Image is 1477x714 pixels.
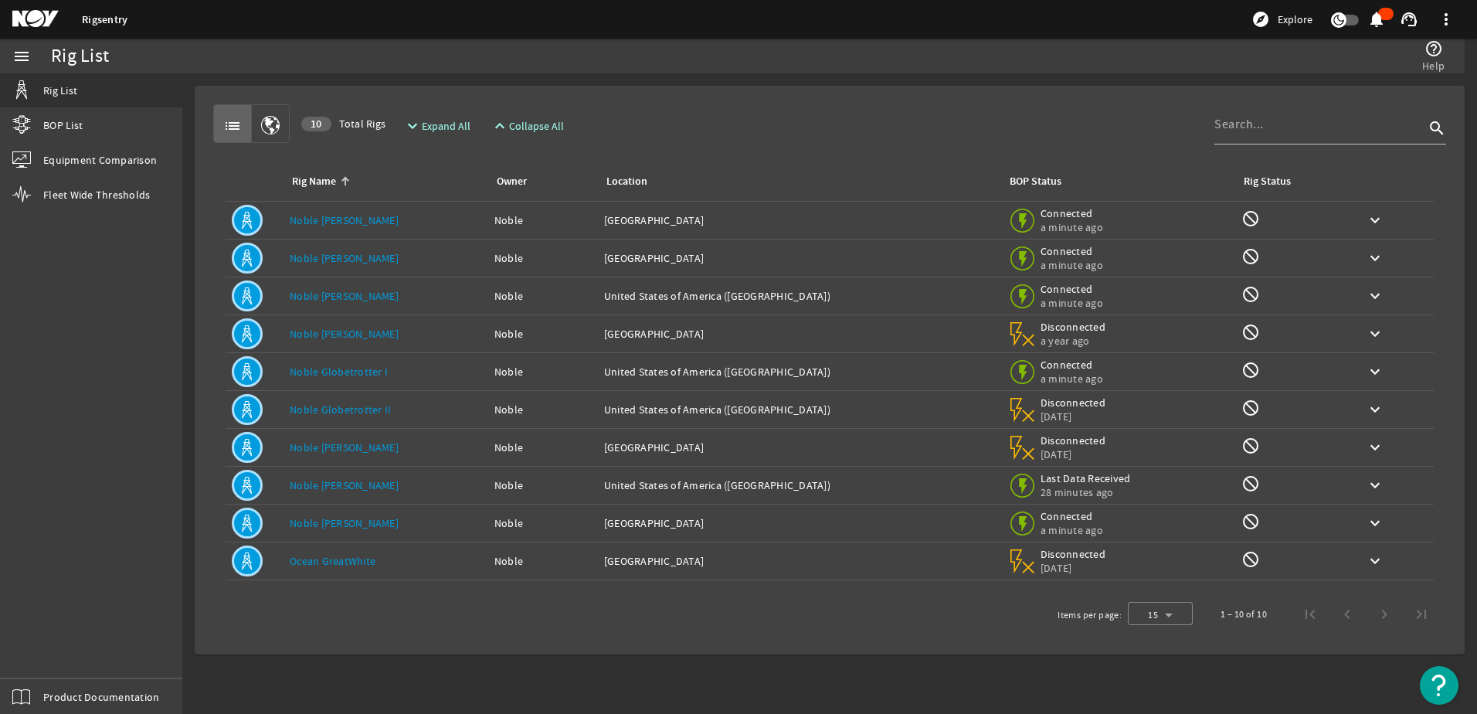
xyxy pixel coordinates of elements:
[1041,372,1106,386] span: a minute ago
[301,116,385,131] span: Total Rigs
[1041,433,1106,447] span: Disconnected
[290,403,391,416] a: Noble Globetrotter II
[1041,447,1106,461] span: [DATE]
[1428,119,1446,138] i: search
[43,117,83,133] span: BOP List
[1366,438,1384,457] mat-icon: keyboard_arrow_down
[604,212,995,228] div: [GEOGRAPHIC_DATA]
[1366,514,1384,532] mat-icon: keyboard_arrow_down
[290,213,399,227] a: Noble [PERSON_NAME]
[1214,115,1424,134] input: Search...
[82,12,127,27] a: Rigsentry
[494,364,592,379] div: Noble
[1428,1,1465,38] button: more_vert
[290,173,476,190] div: Rig Name
[494,173,586,190] div: Owner
[1241,437,1260,455] mat-icon: Rig Monitoring not available for this rig
[1366,476,1384,495] mat-icon: keyboard_arrow_down
[43,152,157,168] span: Equipment Comparison
[1041,220,1106,234] span: a minute ago
[1422,58,1445,73] span: Help
[604,288,995,304] div: United States of America ([GEOGRAPHIC_DATA])
[1221,607,1267,622] div: 1 – 10 of 10
[1041,396,1106,410] span: Disconnected
[494,515,592,531] div: Noble
[290,478,399,492] a: Noble [PERSON_NAME]
[1420,666,1458,705] button: Open Resource Center
[1041,547,1106,561] span: Disconnected
[604,402,995,417] div: United States of America ([GEOGRAPHIC_DATA])
[1041,410,1106,423] span: [DATE]
[1241,247,1260,266] mat-icon: Rig Monitoring not available for this rig
[494,212,592,228] div: Noble
[509,118,564,134] span: Collapse All
[1041,485,1131,499] span: 28 minutes ago
[494,288,592,304] div: Noble
[403,117,416,135] mat-icon: expand_more
[1041,358,1106,372] span: Connected
[1367,10,1386,29] mat-icon: notifications
[43,689,159,705] span: Product Documentation
[1366,249,1384,267] mat-icon: keyboard_arrow_down
[604,364,995,379] div: United States of America ([GEOGRAPHIC_DATA])
[301,117,331,131] div: 10
[223,117,242,135] mat-icon: list
[1041,244,1106,258] span: Connected
[494,402,592,417] div: Noble
[497,173,527,190] div: Owner
[1241,285,1260,304] mat-icon: Rig Monitoring not available for this rig
[1010,173,1061,190] div: BOP Status
[422,118,470,134] span: Expand All
[494,478,592,493] div: Noble
[290,365,388,379] a: Noble Globetrotter I
[1241,512,1260,531] mat-icon: Rig Monitoring not available for this rig
[1041,523,1106,537] span: a minute ago
[1241,209,1260,228] mat-icon: Rig Monitoring not available for this rig
[604,553,995,569] div: [GEOGRAPHIC_DATA]
[1366,552,1384,570] mat-icon: keyboard_arrow_down
[1241,399,1260,417] mat-icon: Rig Monitoring not available for this rig
[1251,10,1270,29] mat-icon: explore
[1278,12,1312,27] span: Explore
[604,478,995,493] div: United States of America ([GEOGRAPHIC_DATA])
[397,112,477,140] button: Expand All
[494,553,592,569] div: Noble
[290,440,399,454] a: Noble [PERSON_NAME]
[604,440,995,455] div: [GEOGRAPHIC_DATA]
[1058,607,1122,623] div: Items per page:
[1366,325,1384,343] mat-icon: keyboard_arrow_down
[1244,173,1291,190] div: Rig Status
[604,250,995,266] div: [GEOGRAPHIC_DATA]
[494,440,592,455] div: Noble
[43,83,77,98] span: Rig List
[1366,287,1384,305] mat-icon: keyboard_arrow_down
[606,173,647,190] div: Location
[290,516,399,530] a: Noble [PERSON_NAME]
[1241,474,1260,493] mat-icon: Rig Monitoring not available for this rig
[1366,362,1384,381] mat-icon: keyboard_arrow_down
[43,187,150,202] span: Fleet Wide Thresholds
[1245,7,1319,32] button: Explore
[290,289,399,303] a: Noble [PERSON_NAME]
[51,49,109,64] div: Rig List
[1041,334,1106,348] span: a year ago
[290,251,399,265] a: Noble [PERSON_NAME]
[1400,10,1418,29] mat-icon: support_agent
[1424,39,1443,58] mat-icon: help_outline
[1241,550,1260,569] mat-icon: Rig Monitoring not available for this rig
[1241,323,1260,342] mat-icon: Rig Monitoring not available for this rig
[1041,509,1106,523] span: Connected
[604,515,995,531] div: [GEOGRAPHIC_DATA]
[1241,361,1260,379] mat-icon: Rig Monitoring not available for this rig
[604,173,989,190] div: Location
[491,117,503,135] mat-icon: expand_less
[1366,400,1384,419] mat-icon: keyboard_arrow_down
[1041,296,1106,310] span: a minute ago
[290,554,375,568] a: Ocean GreatWhite
[494,326,592,342] div: Noble
[1041,561,1106,575] span: [DATE]
[484,112,570,140] button: Collapse All
[1041,258,1106,272] span: a minute ago
[1041,206,1106,220] span: Connected
[604,326,995,342] div: [GEOGRAPHIC_DATA]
